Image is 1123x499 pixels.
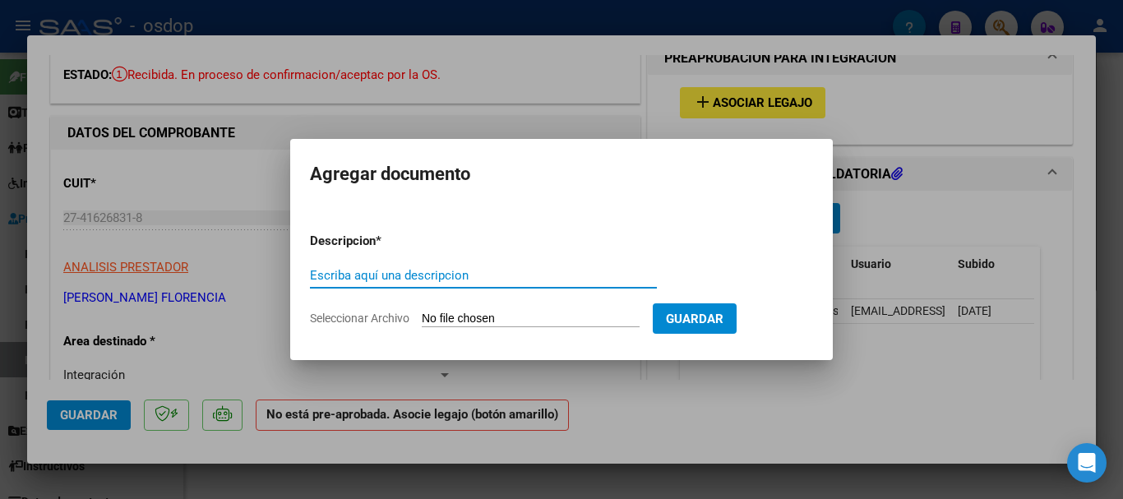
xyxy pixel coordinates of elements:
p: Descripcion [310,232,461,251]
button: Guardar [653,303,737,334]
h2: Agregar documento [310,159,813,190]
span: Seleccionar Archivo [310,312,409,325]
div: Open Intercom Messenger [1067,443,1107,483]
span: Guardar [666,312,723,326]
